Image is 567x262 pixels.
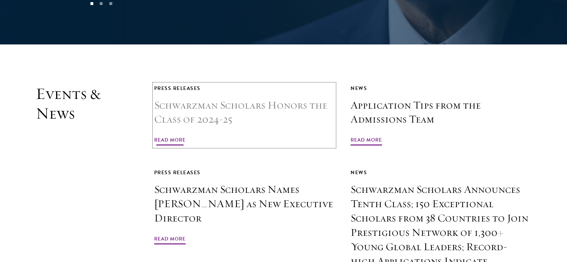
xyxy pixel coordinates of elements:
[351,135,382,147] span: Read More
[154,168,335,246] a: Press Releases Schwarzman Scholars Names [PERSON_NAME] as New Executive Director Read More
[351,84,531,147] a: News Application Tips from the Admissions Team Read More
[154,84,335,93] div: Press Releases
[154,98,335,127] h3: Schwarzman Scholars Honors the Class of 2024-25
[154,135,186,147] span: Read More
[351,84,531,93] div: News
[154,182,335,225] h3: Schwarzman Scholars Names [PERSON_NAME] as New Executive Director
[154,168,335,177] div: Press Releases
[351,168,531,177] div: News
[154,84,335,147] a: Press Releases Schwarzman Scholars Honors the Class of 2024-25 Read More
[154,234,186,246] span: Read More
[351,98,531,127] h3: Application Tips from the Admissions Team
